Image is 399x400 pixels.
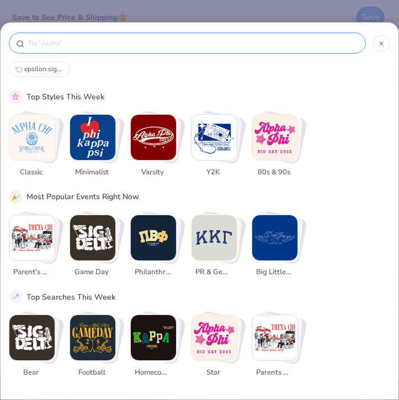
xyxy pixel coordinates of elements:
[9,215,55,260] img: Parent's Weekend
[191,215,237,260] img: PR & General
[74,267,110,278] span: Game Day
[9,114,55,182] button: Stack Card Button Classic
[13,167,49,178] span: Classic
[256,167,292,178] span: 80s & 90s
[10,92,20,102] img: pink_star.gif
[13,367,49,378] span: bear
[9,314,55,382] button: Stack Card Button bear
[70,215,115,260] img: Game Day
[26,191,139,202] div: Most Popular Events Right Now
[9,61,71,77] button: epsilon sigma alpha0
[191,315,237,360] img: star
[256,367,292,378] span: parents weekend
[252,215,297,260] img: Big Little Reveal
[252,315,297,360] img: parents weekend
[70,315,115,360] img: football
[135,367,171,378] span: homecoming
[26,291,115,303] div: Top Searches This Week
[74,367,110,378] span: football
[24,65,64,73] span: epsilon sigma alpha
[135,267,171,278] span: Philanthropy
[130,314,177,382] button: Stack Card Button homecoming
[131,315,176,360] img: homecoming
[195,167,231,178] span: Y2K
[131,215,176,260] img: Philanthropy
[10,192,20,202] img: party_popper.gif
[191,314,237,382] button: Stack Card Button star
[130,215,177,282] button: Stack Card Button Philanthropy
[13,267,49,278] span: Parent's Weekend
[195,367,231,378] span: star
[252,314,298,382] button: Stack Card Button parents weekend
[9,215,55,282] button: Stack Card Button Parent's Weekend
[256,267,292,278] span: Big Little Reveal
[70,215,116,282] button: Stack Card Button Game Day
[26,91,104,103] div: Top Styles This Week
[131,115,176,160] img: Varsity
[252,114,298,182] button: Stack Card Button 80s & 90s
[191,215,237,282] button: Stack Card Button PR & General
[130,114,177,182] button: Stack Card Button Varsity
[70,114,116,182] button: Stack Card Button Minimalist
[9,115,55,160] img: Classic
[27,38,359,49] input: Try "Alpha"
[191,114,237,182] button: Stack Card Button Y2K
[9,315,55,360] img: bear
[252,215,298,282] button: Stack Card Button Big Little Reveal
[10,292,20,302] img: trend_line.gif
[135,167,171,178] span: Varsity
[74,167,110,178] span: Minimalist
[252,115,297,160] img: 80s & 90s
[70,115,115,160] img: Minimalist
[195,267,231,278] span: PR & General
[70,314,116,382] button: Stack Card Button football
[191,115,237,160] img: Y2K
